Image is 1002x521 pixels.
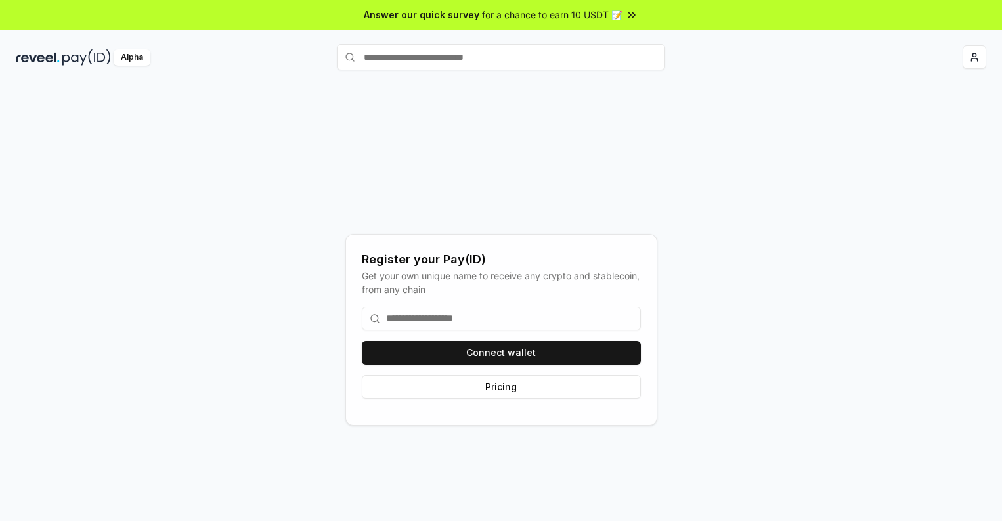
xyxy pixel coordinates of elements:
div: Get your own unique name to receive any crypto and stablecoin, from any chain [362,269,641,296]
button: Pricing [362,375,641,399]
img: reveel_dark [16,49,60,66]
div: Register your Pay(ID) [362,250,641,269]
span: Answer our quick survey [364,8,479,22]
div: Alpha [114,49,150,66]
button: Connect wallet [362,341,641,365]
span: for a chance to earn 10 USDT 📝 [482,8,622,22]
img: pay_id [62,49,111,66]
